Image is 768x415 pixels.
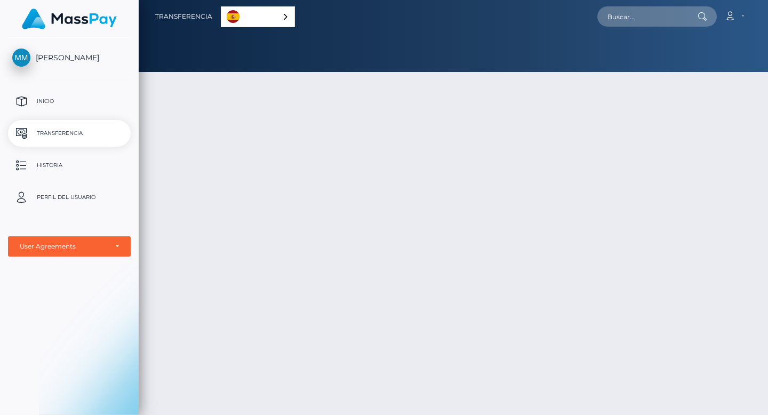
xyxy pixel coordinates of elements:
[22,9,117,29] img: MassPay
[8,236,131,257] button: User Agreements
[8,53,131,62] span: [PERSON_NAME]
[12,93,126,109] p: Inicio
[155,5,212,28] a: Transferencia
[597,6,698,27] input: Buscar...
[221,6,295,27] div: Language
[12,157,126,173] p: Historia
[8,184,131,211] a: Perfil del usuario
[221,6,295,27] aside: Language selected: Español
[221,7,294,27] a: Español
[8,88,131,115] a: Inicio
[20,242,107,251] div: User Agreements
[12,189,126,205] p: Perfil del usuario
[8,120,131,147] a: Transferencia
[8,152,131,179] a: Historia
[12,125,126,141] p: Transferencia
